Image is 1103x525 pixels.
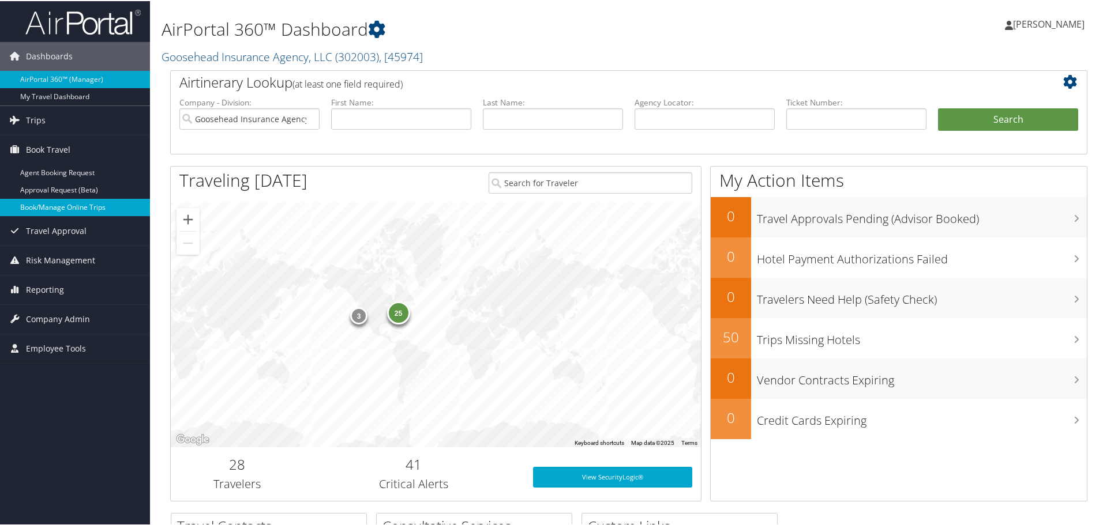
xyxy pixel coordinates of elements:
[179,167,307,191] h1: Traveling [DATE]
[379,48,423,63] span: , [ 45974 ]
[174,431,212,446] img: Google
[711,286,751,305] h2: 0
[331,96,471,107] label: First Name:
[26,304,90,333] span: Company Admin
[711,367,751,386] h2: 0
[26,105,46,134] span: Trips
[711,277,1087,317] a: 0Travelers Need Help (Safety Check)
[631,439,674,445] span: Map data ©2025
[483,96,623,107] label: Last Name:
[711,326,751,346] h2: 50
[711,407,751,426] h2: 0
[335,48,379,63] span: ( 302003 )
[575,438,624,446] button: Keyboard shortcuts
[711,196,1087,236] a: 0Travel Approvals Pending (Advisor Booked)
[177,231,200,254] button: Zoom out
[711,236,1087,277] a: 0Hotel Payment Authorizations Failed
[179,71,1002,91] h2: Airtinerary Lookup
[387,300,410,323] div: 25
[292,77,403,89] span: (at least one field required)
[312,475,516,491] h3: Critical Alerts
[26,216,87,244] span: Travel Approval
[1005,6,1096,40] a: [PERSON_NAME]
[711,205,751,225] h2: 0
[711,167,1087,191] h1: My Action Items
[757,365,1087,387] h3: Vendor Contracts Expiring
[179,454,295,473] h2: 28
[681,439,697,445] a: Terms (opens in new tab)
[711,245,751,265] h2: 0
[162,48,423,63] a: Goosehead Insurance Agency, LLC
[757,204,1087,226] h3: Travel Approvals Pending (Advisor Booked)
[711,398,1087,438] a: 0Credit Cards Expiring
[938,107,1078,130] button: Search
[174,431,212,446] a: Open this area in Google Maps (opens a new window)
[177,207,200,230] button: Zoom in
[179,475,295,491] h3: Travelers
[179,96,320,107] label: Company - Division:
[786,96,926,107] label: Ticket Number:
[711,317,1087,357] a: 50Trips Missing Hotels
[635,96,775,107] label: Agency Locator:
[757,406,1087,428] h3: Credit Cards Expiring
[757,285,1087,307] h3: Travelers Need Help (Safety Check)
[26,274,64,303] span: Reporting
[757,325,1087,347] h3: Trips Missing Hotels
[757,244,1087,266] h3: Hotel Payment Authorizations Failed
[489,171,692,192] input: Search for Traveler
[25,7,141,35] img: airportal-logo.png
[711,357,1087,398] a: 0Vendor Contracts Expiring
[26,41,73,70] span: Dashboards
[26,245,95,274] span: Risk Management
[350,306,367,323] div: 3
[26,333,86,362] span: Employee Tools
[533,466,692,486] a: View SecurityLogic®
[162,16,785,40] h1: AirPortal 360™ Dashboard
[26,134,70,163] span: Book Travel
[1013,17,1085,29] span: [PERSON_NAME]
[312,454,516,473] h2: 41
